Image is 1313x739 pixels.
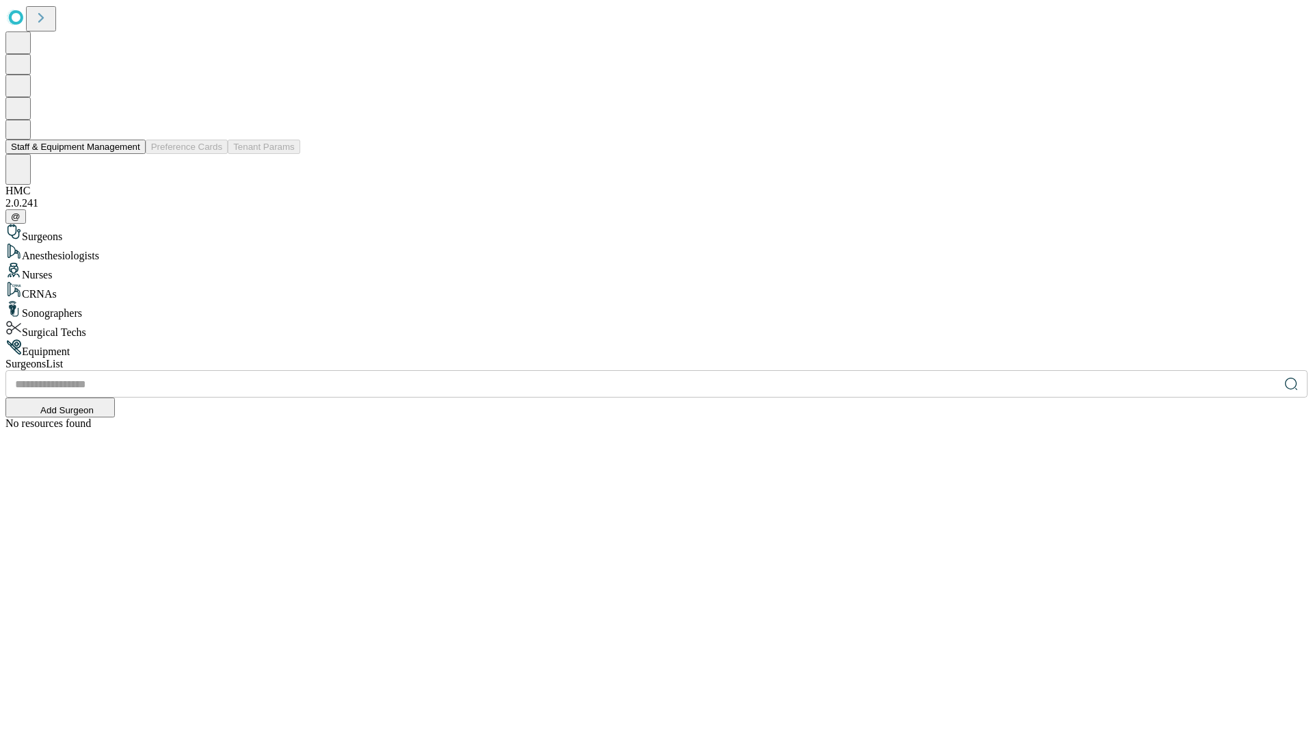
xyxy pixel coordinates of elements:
[228,140,300,154] button: Tenant Params
[5,224,1308,243] div: Surgeons
[5,300,1308,320] div: Sonographers
[5,358,1308,370] div: Surgeons List
[146,140,228,154] button: Preference Cards
[5,320,1308,339] div: Surgical Techs
[5,197,1308,209] div: 2.0.241
[5,417,1308,430] div: No resources found
[40,405,94,415] span: Add Surgeon
[5,243,1308,262] div: Anesthesiologists
[5,339,1308,358] div: Equipment
[5,185,1308,197] div: HMC
[5,209,26,224] button: @
[5,140,146,154] button: Staff & Equipment Management
[11,211,21,222] span: @
[5,398,115,417] button: Add Surgeon
[5,281,1308,300] div: CRNAs
[5,262,1308,281] div: Nurses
